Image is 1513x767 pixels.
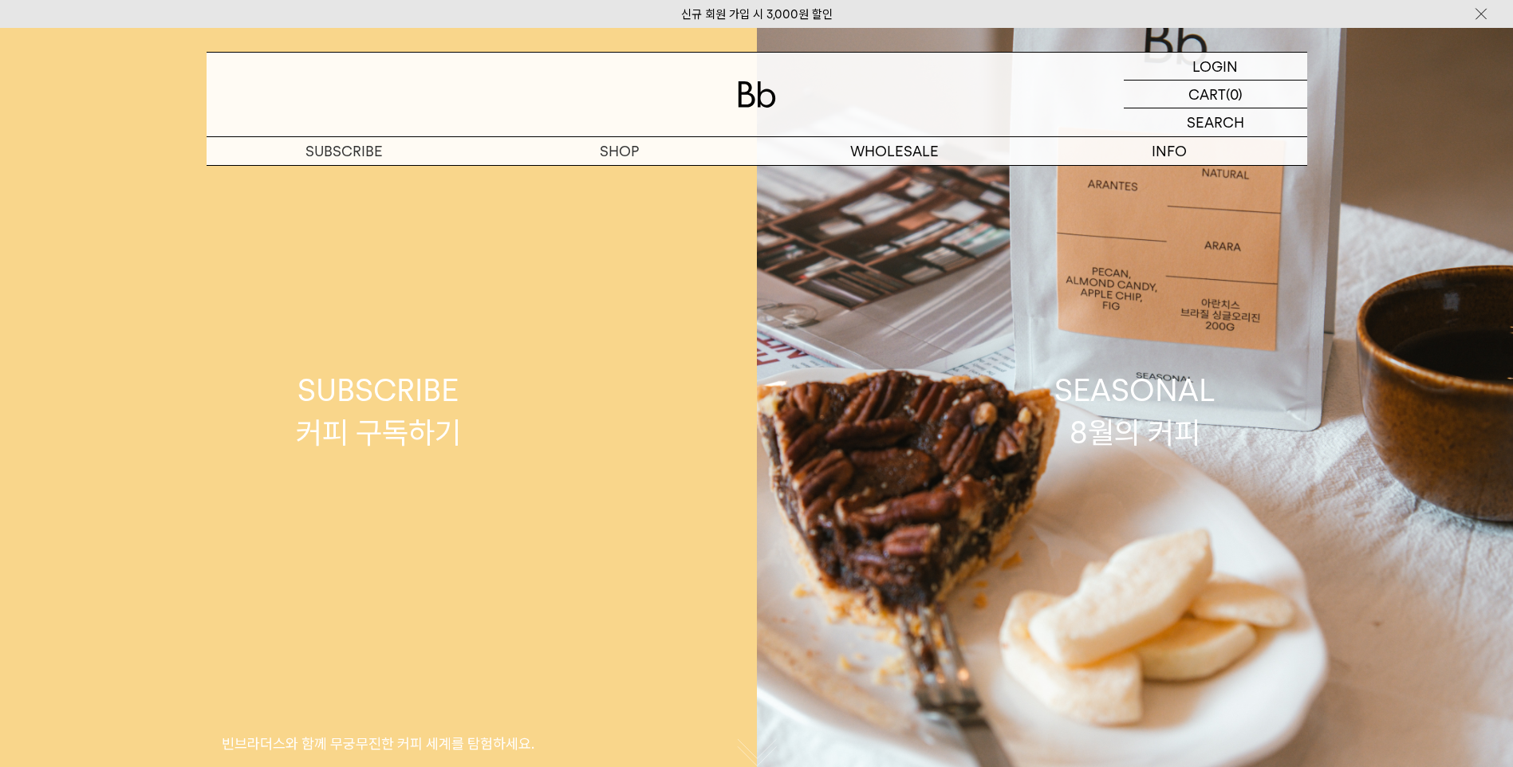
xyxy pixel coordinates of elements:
p: INFO [1032,137,1307,165]
p: (0) [1226,81,1243,108]
img: 로고 [738,81,776,108]
div: SUBSCRIBE 커피 구독하기 [296,369,461,454]
a: SHOP [482,137,757,165]
a: CART (0) [1124,81,1307,108]
a: 신규 회원 가입 시 3,000원 할인 [681,7,833,22]
p: LOGIN [1192,53,1238,80]
p: SEARCH [1187,108,1244,136]
a: SUBSCRIBE [207,137,482,165]
div: SEASONAL 8월의 커피 [1054,369,1216,454]
a: LOGIN [1124,53,1307,81]
p: CART [1188,81,1226,108]
p: WHOLESALE [757,137,1032,165]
